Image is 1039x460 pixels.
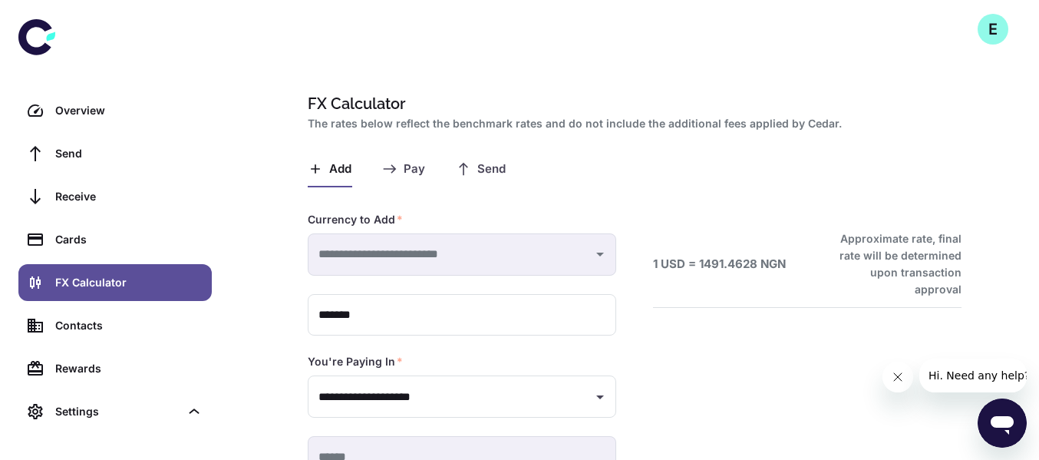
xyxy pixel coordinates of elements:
[18,264,212,301] a: FX Calculator
[308,115,955,132] h2: The rates below reflect the benchmark rates and do not include the additional fees applied by Cedar.
[308,212,403,227] label: Currency to Add
[18,393,212,430] div: Settings
[18,92,212,129] a: Overview
[18,135,212,172] a: Send
[55,403,180,420] div: Settings
[55,360,203,377] div: Rewards
[978,14,1008,45] button: E
[55,231,203,248] div: Cards
[329,162,351,177] span: Add
[18,350,212,387] a: Rewards
[589,386,611,408] button: Open
[55,188,203,205] div: Receive
[18,221,212,258] a: Cards
[55,145,203,162] div: Send
[308,92,955,115] h1: FX Calculator
[55,102,203,119] div: Overview
[919,359,1027,392] iframe: Message from company
[978,399,1027,448] iframe: Button to launch messaging window
[55,317,203,334] div: Contacts
[823,230,961,298] h6: Approximate rate, final rate will be determined upon transaction approval
[308,354,403,369] label: You're Paying In
[477,162,506,177] span: Send
[18,307,212,344] a: Contacts
[882,362,913,392] iframe: Close message
[9,11,110,23] span: Hi. Need any help?
[18,178,212,215] a: Receive
[404,162,425,177] span: Pay
[55,274,203,291] div: FX Calculator
[653,256,786,273] h6: 1 USD = 1491.4628 NGN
